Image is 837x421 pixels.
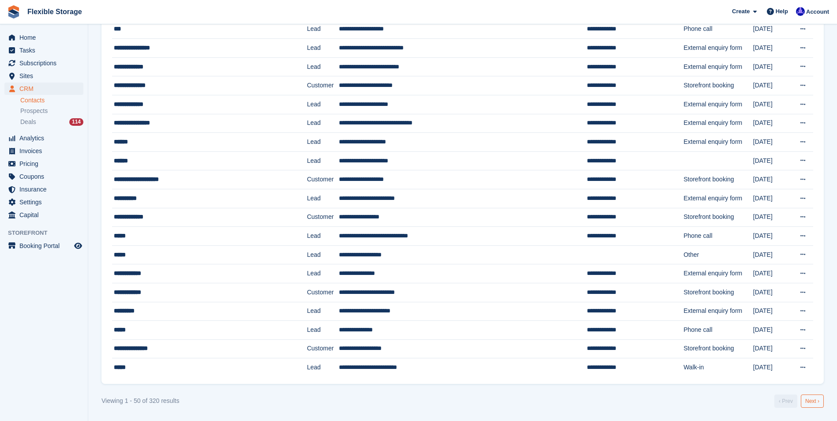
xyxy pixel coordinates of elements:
td: Storefront booking [683,339,753,358]
a: Flexible Storage [24,4,86,19]
td: [DATE] [753,302,792,321]
td: Storefront booking [683,208,753,227]
td: External enquiry form [683,95,753,114]
td: [DATE] [753,208,792,227]
td: Lead [307,227,339,246]
span: Insurance [19,183,72,195]
span: CRM [19,83,72,95]
a: menu [4,44,83,56]
span: Account [806,8,829,16]
td: External enquiry form [683,264,753,283]
td: [DATE] [753,170,792,189]
td: Lead [307,151,339,170]
a: menu [4,57,83,69]
td: Lead [307,245,339,264]
td: [DATE] [753,39,792,58]
td: [DATE] [753,321,792,340]
td: Walk-in [683,358,753,377]
td: Lead [307,302,339,321]
a: menu [4,209,83,221]
td: Lead [307,358,339,377]
div: Viewing 1 - 50 of 320 results [101,396,179,406]
td: [DATE] [753,227,792,246]
a: menu [4,183,83,195]
td: Storefront booking [683,170,753,189]
td: Phone call [683,321,753,340]
span: Coupons [19,170,72,183]
a: Next [801,395,824,408]
td: [DATE] [753,95,792,114]
td: Lead [307,39,339,58]
span: Subscriptions [19,57,72,69]
td: [DATE] [753,114,792,133]
td: [DATE] [753,20,792,39]
td: Other [683,245,753,264]
a: menu [4,83,83,95]
a: Deals 114 [20,117,83,127]
span: Help [776,7,788,16]
a: menu [4,132,83,144]
td: Phone call [683,20,753,39]
td: External enquiry form [683,302,753,321]
span: Invoices [19,145,72,157]
td: Lead [307,20,339,39]
td: External enquiry form [683,57,753,76]
span: Deals [20,118,36,126]
span: Pricing [19,158,72,170]
a: Contacts [20,96,83,105]
span: Prospects [20,107,48,115]
span: Create [732,7,750,16]
td: [DATE] [753,339,792,358]
span: Capital [19,209,72,221]
td: Lead [307,57,339,76]
td: Customer [307,76,339,95]
td: External enquiry form [683,114,753,133]
td: [DATE] [753,189,792,208]
td: [DATE] [753,264,792,283]
a: menu [4,196,83,208]
td: Storefront booking [683,76,753,95]
td: Customer [307,170,339,189]
td: Customer [307,208,339,227]
td: Lead [307,133,339,152]
td: Lead [307,95,339,114]
nav: Pages [773,395,826,408]
span: Analytics [19,132,72,144]
img: Ian Petherick [796,7,805,16]
td: [DATE] [753,133,792,152]
td: [DATE] [753,57,792,76]
td: Customer [307,283,339,302]
td: [DATE] [753,283,792,302]
span: Booking Portal [19,240,72,252]
a: Preview store [73,241,83,251]
a: menu [4,158,83,170]
td: Lead [307,321,339,340]
span: Tasks [19,44,72,56]
td: Phone call [683,227,753,246]
a: Previous [774,395,797,408]
td: Lead [307,114,339,133]
span: Home [19,31,72,44]
td: [DATE] [753,151,792,170]
a: menu [4,31,83,44]
a: menu [4,70,83,82]
a: Prospects [20,106,83,116]
span: Storefront [8,229,88,237]
span: Settings [19,196,72,208]
td: [DATE] [753,245,792,264]
td: [DATE] [753,76,792,95]
td: External enquiry form [683,39,753,58]
a: menu [4,240,83,252]
td: Customer [307,339,339,358]
span: Sites [19,70,72,82]
div: 114 [69,118,83,126]
td: [DATE] [753,358,792,377]
img: stora-icon-8386f47178a22dfd0bd8f6a31ec36ba5ce8667c1dd55bd0f319d3a0aa187defe.svg [7,5,20,19]
a: menu [4,170,83,183]
td: Storefront booking [683,283,753,302]
td: External enquiry form [683,133,753,152]
td: Lead [307,189,339,208]
td: Lead [307,264,339,283]
td: External enquiry form [683,189,753,208]
a: menu [4,145,83,157]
